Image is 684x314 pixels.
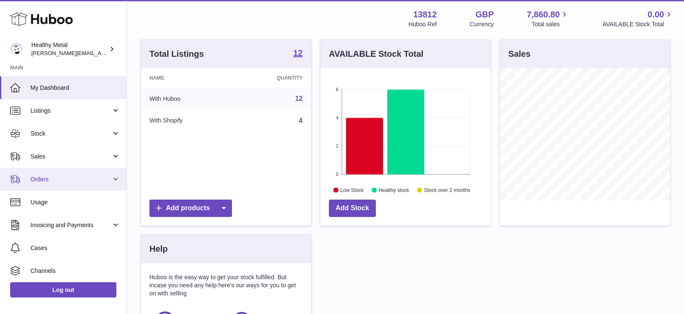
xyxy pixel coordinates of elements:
[527,9,560,20] span: 7,860.80
[602,9,674,28] a: 0.00 AVAILABLE Stock Total
[329,200,376,217] a: Add Stock
[527,9,570,28] a: 7,860.80 Total sales
[408,20,437,28] div: Huboo Ref
[31,50,170,56] span: [PERSON_NAME][EMAIL_ADDRESS][DOMAIN_NAME]
[233,68,311,88] th: Quantity
[424,187,470,193] text: Stock over 2 months
[336,172,338,177] text: 0
[378,187,409,193] text: Healthy stock
[10,282,116,297] a: Log out
[149,273,303,297] p: Huboo is the easy way to get your stock fulfilled. But incase you need any help here's our ways f...
[10,43,23,56] img: jose@healthy-metal.com
[149,243,168,255] h3: Help
[340,187,364,193] text: Low Stock
[336,87,338,92] text: 6
[149,200,232,217] a: Add products
[30,153,111,161] span: Sales
[30,107,111,115] span: Listings
[30,221,111,229] span: Invoicing and Payments
[30,198,120,206] span: Usage
[475,9,494,20] strong: GBP
[149,48,204,60] h3: Total Listings
[532,20,569,28] span: Total sales
[30,130,111,138] span: Stock
[293,49,303,59] a: 12
[30,267,120,275] span: Channels
[336,115,338,120] text: 4
[293,49,303,57] strong: 12
[141,88,233,110] td: With Huboo
[470,20,494,28] div: Currency
[31,41,108,57] div: Healthy Metal
[30,175,111,183] span: Orders
[508,48,530,60] h3: Sales
[30,244,120,252] span: Cases
[141,68,233,88] th: Name
[329,48,423,60] h3: AVAILABLE Stock Total
[141,110,233,132] td: With Shopify
[295,95,303,102] a: 12
[30,84,120,92] span: My Dashboard
[413,9,437,20] strong: 13812
[602,20,674,28] span: AVAILABLE Stock Total
[648,9,664,20] span: 0.00
[336,143,338,148] text: 2
[299,117,303,124] a: 4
